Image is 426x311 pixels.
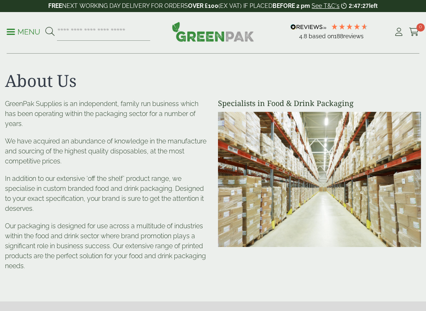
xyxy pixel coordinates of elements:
[369,2,378,9] span: left
[331,23,368,30] div: 4.79 Stars
[188,2,218,9] strong: OVER £100
[394,28,404,36] i: My Account
[409,28,419,36] i: Cart
[416,23,425,32] span: 0
[409,26,419,38] a: 0
[290,24,327,30] img: REVIEWS.io
[218,99,421,108] h4: Specialists in Food & Drink Packaging
[7,27,40,37] p: Menu
[272,2,310,9] strong: BEFORE 2 pm
[349,2,369,9] span: 2:47:27
[309,33,334,39] span: Based on
[7,27,40,35] a: Menu
[48,2,62,9] strong: FREE
[5,71,421,91] h1: About Us
[343,33,364,39] span: reviews
[299,33,309,39] span: 4.8
[5,99,208,129] p: GreenPak Supplies is an independent, family run business which has been operating within the pack...
[5,221,208,271] p: Our packaging is designed for use across a multitude of industries within the food and drink sect...
[334,33,343,39] span: 188
[172,22,254,42] img: GreenPak Supplies
[5,174,208,214] p: In addition to our extensive ‘off the shelf’ product range, we specialise in custom branded food ...
[312,2,339,9] a: See T&C's
[5,136,208,166] p: We have acquired an abundance of knowledge in the manufacture and sourcing of the highest quality...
